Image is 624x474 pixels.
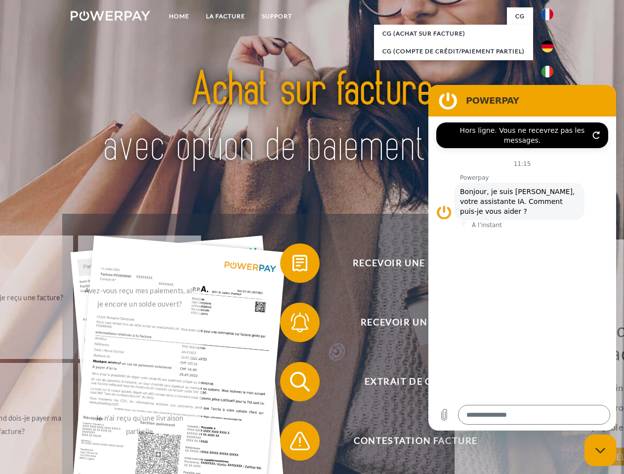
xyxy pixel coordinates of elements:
[288,429,312,453] img: qb_warning.svg
[541,8,553,20] img: fr
[94,47,530,189] img: title-powerpay_fr.svg
[198,7,253,25] a: LA FACTURE
[584,434,616,466] iframe: Bouton de lancement de la fenêtre de messagerie, conversation en cours
[408,290,519,304] div: La commande a été renvoyée
[374,25,533,42] a: CG (achat sur facture)
[428,85,616,431] iframe: Fenêtre de messagerie
[280,421,537,461] button: Contestation Facture
[161,7,198,25] a: Home
[153,290,264,304] div: retour
[541,40,553,52] img: de
[374,42,533,60] a: CG (Compte de crédit/paiement partiel)
[84,411,195,438] div: Je n'ai reçu qu'une livraison partielle
[281,290,392,304] div: J'ai déjà payé ma facture
[507,7,533,25] a: CG
[541,66,553,78] img: it
[288,369,312,394] img: qb_search.svg
[71,11,150,21] img: logo-powerpay-white.svg
[294,362,537,401] span: Extrait de compte
[280,362,537,401] button: Extrait de compte
[84,284,195,311] div: Avez-vous reçu mes paiements, ai-je encore un solde ouvert?
[294,421,537,461] span: Contestation Facture
[253,7,300,25] a: Support
[78,236,201,359] a: Avez-vous reçu mes paiements, ai-je encore un solde ouvert?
